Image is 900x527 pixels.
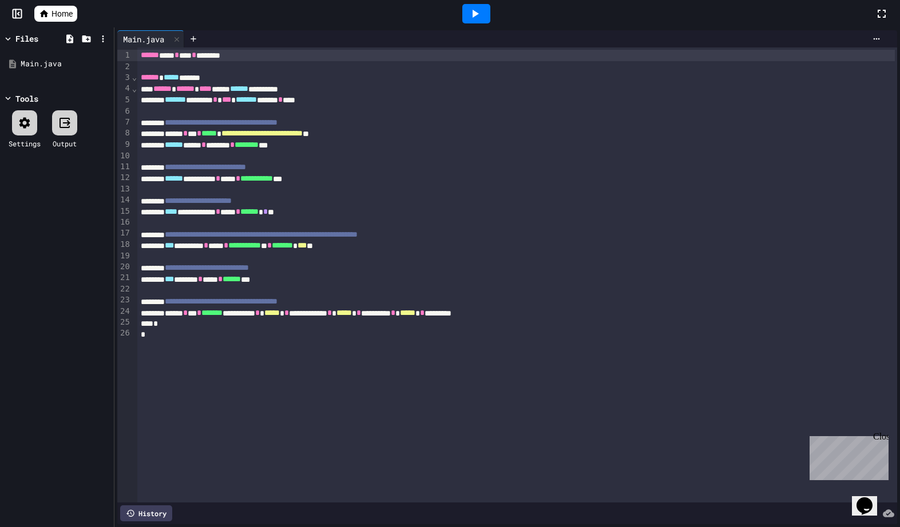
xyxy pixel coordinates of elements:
[852,481,889,516] iframe: chat widget
[117,294,132,306] div: 23
[117,284,132,294] div: 22
[15,93,38,105] div: Tools
[117,306,132,317] div: 24
[117,50,132,61] div: 1
[117,161,132,173] div: 11
[117,150,132,161] div: 10
[117,183,132,194] div: 13
[117,317,132,328] div: 25
[117,61,132,72] div: 2
[21,58,110,70] div: Main.java
[117,328,132,338] div: 26
[117,72,132,83] div: 3
[117,206,132,217] div: 15
[34,6,77,22] a: Home
[117,117,132,128] div: 7
[117,239,132,250] div: 18
[117,33,170,45] div: Main.java
[117,261,132,273] div: 20
[117,83,132,94] div: 4
[117,227,132,239] div: 17
[132,73,137,82] span: Fold line
[117,139,132,150] div: 9
[117,94,132,106] div: 5
[805,432,889,480] iframe: chat widget
[51,8,73,19] span: Home
[53,138,77,149] div: Output
[117,172,132,183] div: 12
[15,33,38,45] div: Files
[117,250,132,261] div: 19
[132,84,137,93] span: Fold line
[117,217,132,227] div: 16
[117,127,132,139] div: 8
[117,106,132,117] div: 6
[120,505,172,521] div: History
[117,30,184,47] div: Main.java
[117,194,132,206] div: 14
[5,5,79,73] div: Chat with us now!Close
[117,272,132,284] div: 21
[9,138,41,149] div: Settings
